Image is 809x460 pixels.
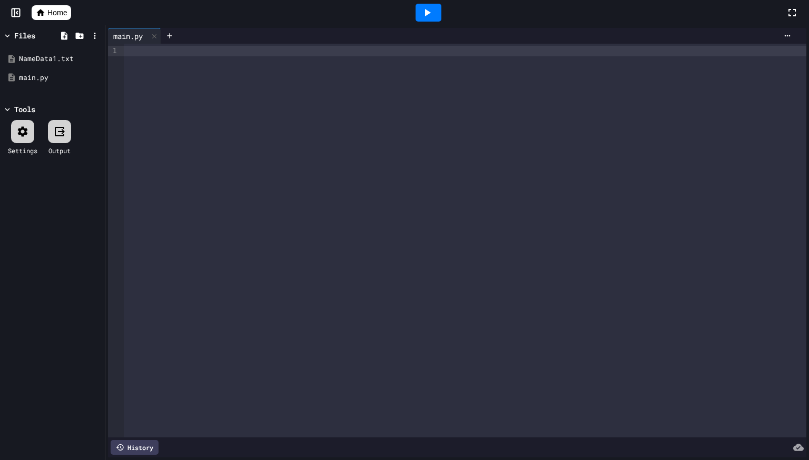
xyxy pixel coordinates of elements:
span: Home [47,7,67,18]
div: Files [14,30,35,41]
iframe: chat widget [765,418,798,449]
iframe: chat widget [722,372,798,417]
a: Home [32,5,71,20]
div: 1 [108,46,119,56]
div: NameData1.txt [19,54,101,64]
div: main.py [19,73,101,83]
div: main.py [108,31,148,42]
div: Settings [8,146,37,155]
div: History [111,440,159,455]
div: Output [48,146,71,155]
div: Tools [14,104,35,115]
div: main.py [108,28,161,44]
